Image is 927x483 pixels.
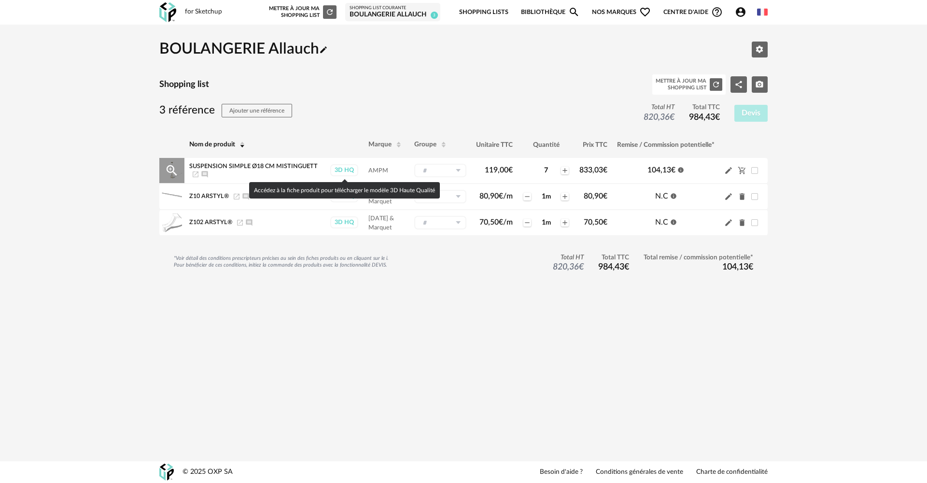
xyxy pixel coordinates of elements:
div: 1 [532,218,560,227]
img: Product pack shot [162,186,182,207]
img: OXP [159,464,174,481]
div: Accédez à la fiche produit pour télécharger le modèle 3D Haute Qualité [249,182,440,199]
span: Refresh icon [325,9,334,14]
span: Groupe [414,141,436,148]
span: Pencil icon [319,42,328,57]
span: Ajouter un commentaire [242,193,250,199]
span: € [579,263,584,271]
button: Devis [734,105,768,122]
div: 3D HQ [330,164,358,176]
span: Nos marques [592,1,651,24]
span: Account Circle icon [735,6,746,18]
span: Total remise / commission potentielle* [644,254,753,262]
span: [DATE] & Marquet [368,189,394,204]
span: 820,36 [553,263,584,271]
th: Remise / Commission potentielle* [612,132,719,158]
img: OXP [159,2,176,22]
div: © 2025 OXP SA [183,468,233,477]
div: Sélectionner un groupe [414,216,466,229]
div: BOULANGERIE Allauch [350,11,436,19]
span: Share Variant icon [734,80,743,88]
span: Plus icon [561,167,569,174]
h2: BOULANGERIE Allauch [159,40,328,59]
a: Launch icon [192,171,199,177]
span: Delete icon [738,218,746,227]
span: Nom de produit [189,141,235,148]
span: 984,43 [598,263,629,271]
span: € [603,166,607,174]
span: 80,90 [584,192,607,200]
a: BibliothèqueMagnify icon [521,1,580,24]
span: Z10 ARSTYL® [189,193,229,199]
span: Pencil icon [724,166,733,175]
span: Information icon [677,165,684,173]
span: Z102 ARSTYL® [189,219,232,225]
span: € [748,263,753,271]
span: € [671,166,675,174]
span: Total HT [553,254,584,262]
button: Camera icon [752,76,768,93]
span: Minus icon [523,219,531,227]
span: €/m [499,218,513,226]
div: Sélectionner un groupe [414,190,466,203]
div: Shopping List courante [350,5,436,11]
img: Product pack shot [162,213,182,233]
span: Help Circle Outline icon [711,6,723,18]
span: €/m [499,192,513,200]
a: Launch icon [236,219,244,225]
span: Editer les paramètres [755,45,764,53]
span: Information icon [670,217,677,225]
span: Heart Outline icon [639,6,651,18]
span: 833,03 [579,166,607,174]
a: Shopping Lists [459,1,508,24]
button: Refresh icon [710,78,722,91]
span: Marque [368,141,392,148]
th: Unitaire TTC [471,132,518,158]
img: fr [757,7,768,17]
a: Conditions générales de vente [596,468,683,477]
a: 3D HQ [330,216,359,228]
div: Sélectionner un groupe [414,164,466,177]
span: € [624,263,629,271]
span: N.C [655,218,668,226]
div: for Sketchup [185,8,222,16]
span: N.C [655,192,668,200]
span: m [546,193,551,200]
span: Plus icon [561,193,569,200]
span: Total TTC [598,254,629,262]
th: Quantité [518,132,575,158]
span: Pencil icon [724,192,733,201]
span: Minus icon [523,193,531,200]
span: Delete icon [738,192,746,201]
button: Editer les paramètres [752,42,768,58]
span: € [603,218,607,226]
span: Camera icon [755,80,764,88]
button: Share Variant icon [730,76,747,93]
span: Ajouter un commentaire [201,171,209,177]
span: Refresh icon [712,81,720,87]
div: *Voir détail des conditions prescripteurs précises au sein des fiches produits ou en cliquant sur... [174,255,389,269]
span: AMPM [368,168,388,173]
span: 984,43 [689,113,720,122]
span: 70,50 [584,218,607,226]
h4: Shopping list [159,79,209,90]
span: € [670,113,674,122]
span: Devis [742,109,760,117]
span: 119,00 [485,166,513,174]
span: 104,13 [647,166,675,174]
span: Plus icon [561,219,569,227]
span: € [603,192,607,200]
th: Prix TTC [575,132,612,158]
div: Mettre à jour ma Shopping List [267,5,337,19]
span: 3 [431,12,438,19]
span: m [546,219,551,226]
span: Centre d'aideHelp Circle Outline icon [663,6,723,18]
h3: 3 référence [159,103,292,117]
span: 820,36 [644,113,674,122]
span: Total HT [644,103,674,112]
a: Launch icon [233,193,240,199]
span: 80,90 [479,192,513,200]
